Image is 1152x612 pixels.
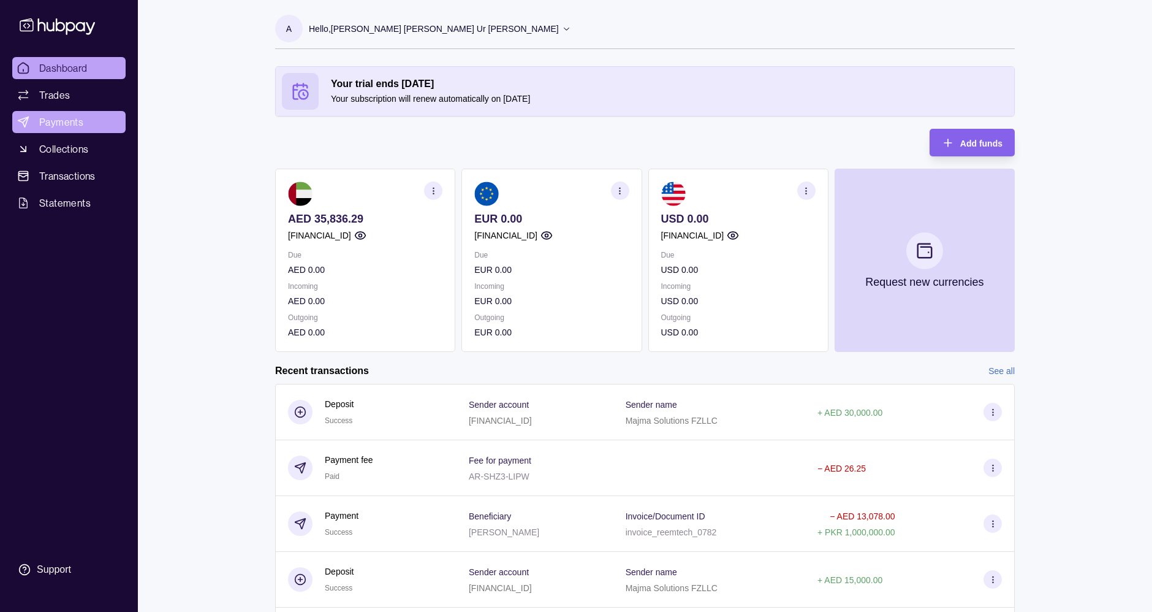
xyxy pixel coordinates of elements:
[661,229,724,242] p: [FINANCIAL_ID]
[626,567,677,577] p: Sender name
[661,311,816,324] p: Outgoing
[37,563,71,576] div: Support
[469,472,529,481] p: AR-SHZ3-LIPW
[469,400,529,410] p: Sender account
[309,22,559,36] p: Hello, [PERSON_NAME] [PERSON_NAME] Ur [PERSON_NAME]
[474,248,629,262] p: Due
[325,565,354,578] p: Deposit
[865,275,983,289] p: Request new currencies
[12,138,126,160] a: Collections
[930,129,1015,156] button: Add funds
[474,212,629,226] p: EUR 0.00
[288,263,442,277] p: AED 0.00
[12,111,126,133] a: Payments
[474,263,629,277] p: EUR 0.00
[626,583,718,593] p: Majma Solutions FZLLC
[39,88,70,102] span: Trades
[661,182,686,206] img: us
[626,511,705,521] p: Invoice/Document ID
[325,509,358,522] p: Payment
[39,142,88,156] span: Collections
[325,397,354,411] p: Deposit
[474,182,499,206] img: eu
[39,196,91,210] span: Statements
[288,326,442,339] p: AED 0.00
[469,416,532,426] p: [FINANCIAL_ID]
[661,212,816,226] p: USD 0.00
[474,294,629,308] p: EUR 0.00
[988,364,1015,378] a: See all
[12,57,126,79] a: Dashboard
[325,584,352,592] span: Success
[288,212,442,226] p: AED 35,836.29
[331,92,1008,105] p: Your subscription will renew automatically on [DATE]
[325,453,373,467] p: Payment fee
[288,294,442,308] p: AED 0.00
[817,527,895,537] p: + PKR 1,000,000.00
[325,472,339,481] span: Paid
[469,511,511,521] p: Beneficiary
[325,528,352,537] span: Success
[626,527,717,537] p: invoice_reemtech_0782
[469,567,529,577] p: Sender account
[817,408,882,418] p: + AED 30,000.00
[960,139,1002,148] span: Add funds
[275,364,369,378] h2: Recent transactions
[835,169,1015,352] button: Request new currencies
[288,229,351,242] p: [FINANCIAL_ID]
[626,400,677,410] p: Sender name
[12,557,126,583] a: Support
[469,527,539,537] p: [PERSON_NAME]
[288,311,442,324] p: Outgoing
[661,280,816,293] p: Incoming
[469,456,531,465] p: Fee for payment
[469,583,532,593] p: [FINANCIAL_ID]
[661,263,816,277] p: USD 0.00
[817,464,866,473] p: − AED 26.25
[474,280,629,293] p: Incoming
[474,229,537,242] p: [FINANCIAL_ID]
[12,192,126,214] a: Statements
[661,326,816,339] p: USD 0.00
[830,511,895,521] p: − AED 13,078.00
[12,165,126,187] a: Transactions
[626,416,718,426] p: Majma Solutions FZLLC
[474,311,629,324] p: Outgoing
[817,575,882,585] p: + AED 15,000.00
[39,169,96,183] span: Transactions
[288,248,442,262] p: Due
[12,84,126,106] a: Trades
[661,294,816,308] p: USD 0.00
[474,326,629,339] p: EUR 0.00
[331,77,1008,91] h2: Your trial ends [DATE]
[661,248,816,262] p: Due
[39,115,83,129] span: Payments
[39,61,88,75] span: Dashboard
[288,280,442,293] p: Incoming
[286,22,292,36] p: A
[288,182,313,206] img: ae
[325,416,352,425] span: Success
